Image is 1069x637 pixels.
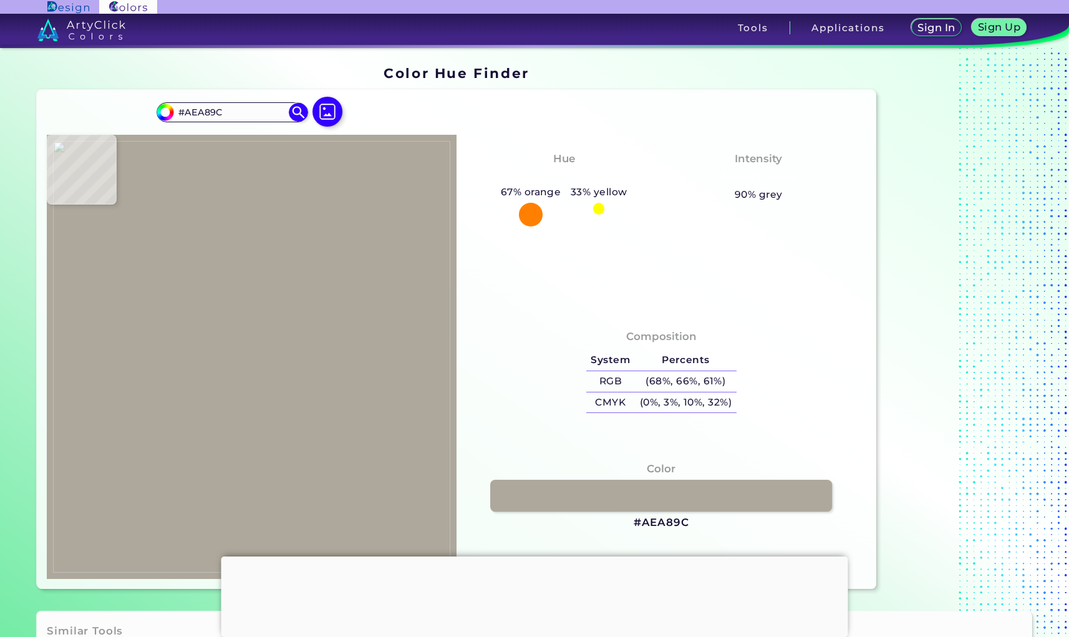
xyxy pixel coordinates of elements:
[37,19,125,41] img: logo_artyclick_colors_white.svg
[289,103,307,122] img: icon search
[174,104,290,120] input: type color..
[635,350,737,371] h5: Percents
[221,557,848,634] iframe: Advertisement
[735,150,782,168] h4: Intensity
[566,184,632,200] h5: 33% yellow
[312,97,342,127] img: icon picture
[47,1,89,13] img: ArtyClick Design logo
[735,187,783,203] h5: 90% grey
[586,371,635,392] h5: RGB
[586,350,635,371] h5: System
[553,150,575,168] h4: Hue
[914,20,960,36] a: Sign In
[980,22,1018,32] h5: Sign Up
[919,23,954,32] h5: Sign In
[715,170,803,185] h3: Almost None
[647,460,675,478] h4: Color
[635,371,737,392] h5: (68%, 66%, 61%)
[975,20,1024,36] a: Sign Up
[634,515,689,530] h3: #AEA89C
[738,23,768,32] h3: Tools
[881,61,1037,594] iframe: Advertisement
[626,328,697,346] h4: Composition
[53,141,450,573] img: 37dad734-5791-484d-8c66-6964111a141a
[496,184,566,200] h5: 67% orange
[635,392,737,413] h5: (0%, 3%, 10%, 32%)
[384,64,529,82] h1: Color Hue Finder
[586,392,635,413] h5: CMYK
[811,23,884,32] h3: Applications
[508,170,621,185] h3: Yellowish Orange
